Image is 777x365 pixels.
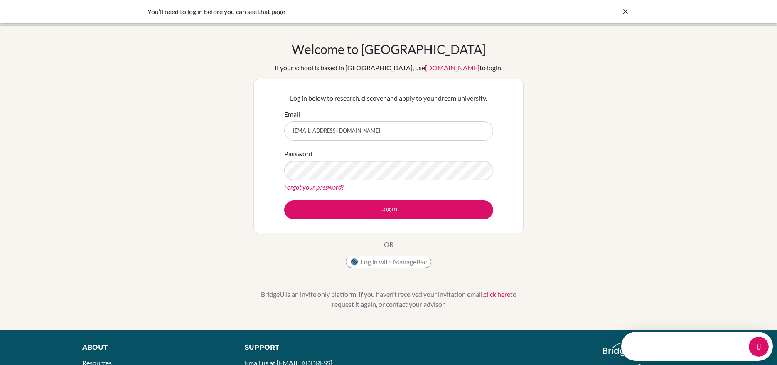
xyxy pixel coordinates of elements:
[621,332,773,361] iframe: Intercom live chat discovery launcher
[253,289,524,309] p: BridgeU is an invite only platform. If you haven’t received your invitation email, to request it ...
[9,7,136,14] div: Need help?
[148,7,505,17] div: You’ll need to log in before you can see that page
[3,3,161,26] div: Open Intercom Messenger
[603,343,637,356] img: logo_white@2x-f4f0deed5e89b7ecb1c2cc34c3e3d731f90f0f143d5ea2071677605dd97b5244.png
[292,42,486,57] h1: Welcome to [GEOGRAPHIC_DATA]
[425,64,479,72] a: [DOMAIN_NAME]
[749,337,769,357] iframe: Intercom live chat
[275,63,502,73] div: If your school is based in [GEOGRAPHIC_DATA], use to login.
[384,239,393,249] p: OR
[82,343,226,353] div: About
[284,183,344,191] a: Forgot your password?
[284,149,312,159] label: Password
[284,93,493,103] p: Log in below to research, discover and apply to your dream university.
[245,343,379,353] div: Support
[9,14,136,22] div: The team typically replies in a few minutes.
[484,290,510,298] a: click here
[284,109,300,119] label: Email
[284,200,493,219] button: Log in
[346,256,431,268] button: Log in with ManageBac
